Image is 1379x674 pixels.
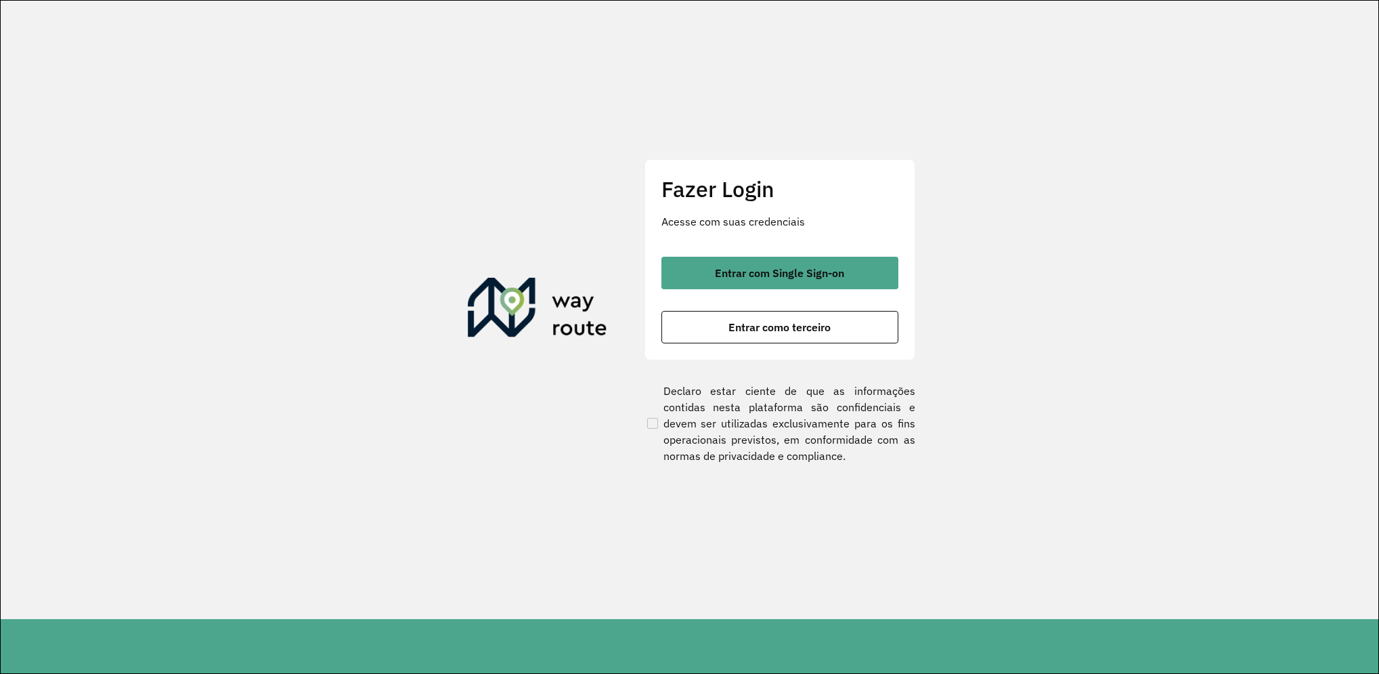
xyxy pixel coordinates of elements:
h2: Fazer Login [661,176,898,202]
label: Declaro estar ciente de que as informações contidas nesta plataforma são confidenciais e devem se... [644,383,915,464]
button: button [661,311,898,343]
p: Acesse com suas credenciais [661,213,898,230]
span: Entrar com Single Sign-on [715,268,844,278]
img: Roteirizador AmbevTech [468,278,607,343]
span: Entrar como terceiro [728,322,831,333]
button: button [661,257,898,289]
